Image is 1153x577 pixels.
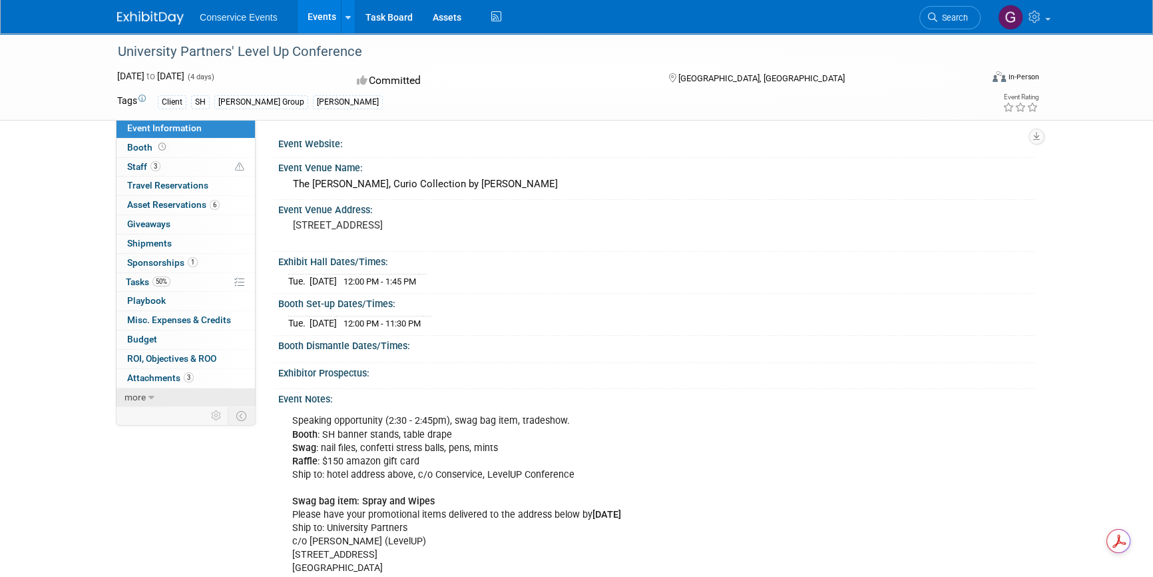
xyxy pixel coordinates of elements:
div: Booth Set-up Dates/Times: [278,294,1036,310]
a: Tasks50% [116,273,255,292]
span: 6 [210,200,220,210]
a: more [116,388,255,407]
b: Raffle [292,456,318,467]
div: Client [158,95,186,109]
div: Committed [353,69,647,93]
td: Tue. [288,275,310,288]
span: Playbook [127,295,166,306]
a: Misc. Expenses & Credits [116,311,255,330]
span: Travel Reservations [127,180,208,191]
span: to [144,71,157,81]
b: Swag [292,442,316,454]
div: Event Website: [278,134,1036,151]
span: Staff [127,161,160,172]
a: Staff3 [116,158,255,177]
div: Event Notes: [278,389,1036,406]
span: Budget [127,334,157,344]
td: [DATE] [310,316,337,330]
span: (4 days) [186,73,214,81]
b: [DATE] [592,509,621,520]
span: more [124,392,146,402]
span: Booth [127,142,168,153]
img: Format-Inperson.png [993,71,1006,82]
td: [DATE] [310,275,337,288]
span: Potential Scheduling Conflict -- at least one attendee is tagged in another overlapping event. [235,161,244,173]
a: Playbook [116,292,255,310]
img: Gayle Reese [998,5,1023,30]
div: Event Format [902,69,1039,89]
span: Attachments [127,372,194,383]
a: Asset Reservations6 [116,196,255,215]
a: Sponsorships1 [116,254,255,273]
a: Travel Reservations [116,177,255,195]
span: [DATE] [DATE] [117,71,184,81]
span: Giveaways [127,219,170,229]
span: Booth not reserved yet [156,142,168,152]
div: SH [191,95,210,109]
div: Event Venue Address: [278,200,1036,217]
div: Booth Dismantle Dates/Times: [278,336,1036,352]
span: Event Information [127,123,202,133]
span: 12:00 PM - 1:45 PM [344,277,416,287]
div: The [PERSON_NAME], Curio Collection by [PERSON_NAME] [288,174,1026,195]
span: 1 [188,257,198,267]
a: Giveaways [116,215,255,234]
td: Tue. [288,316,310,330]
a: Shipments [116,235,255,253]
td: Personalize Event Tab Strip [205,407,228,424]
span: 3 [184,372,194,382]
a: Search [919,6,981,29]
a: Event Information [116,119,255,138]
div: [PERSON_NAME] [313,95,383,109]
span: Tasks [126,277,170,287]
span: [GEOGRAPHIC_DATA], [GEOGRAPHIC_DATA] [678,73,844,83]
b: Booth [292,429,318,440]
pre: [STREET_ADDRESS] [293,219,579,231]
b: Swag bag item: Spray and Wipes [292,496,435,507]
span: ROI, Objectives & ROO [127,353,216,364]
a: Attachments3 [116,369,255,388]
span: 3 [150,161,160,171]
img: ExhibitDay [117,11,184,25]
span: Misc. Expenses & Credits [127,314,231,325]
span: Search [937,13,968,23]
div: Exhibitor Prospectus: [278,363,1036,380]
span: Shipments [127,238,172,249]
td: Toggle Event Tabs [228,407,256,424]
div: Event Rating [1003,94,1038,101]
span: Asset Reservations [127,199,220,210]
span: Sponsorships [127,257,198,268]
div: In-Person [1008,72,1039,82]
div: University Partners' Level Up Conference [113,40,961,64]
span: 50% [152,277,170,287]
div: Event Venue Name: [278,158,1036,175]
a: Budget [116,330,255,349]
div: [PERSON_NAME] Group [214,95,308,109]
span: 12:00 PM - 11:30 PM [344,318,421,328]
span: Conservice Events [200,12,278,23]
div: Exhibit Hall Dates/Times: [278,252,1036,269]
a: ROI, Objectives & ROO [116,350,255,368]
td: Tags [117,94,146,109]
a: Booth [116,139,255,157]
